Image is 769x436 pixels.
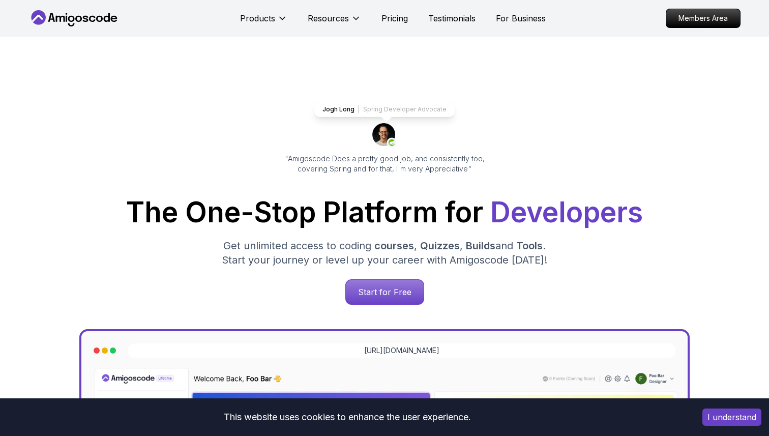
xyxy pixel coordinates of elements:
a: Testimonials [428,12,476,24]
p: Spring Developer Advocate [363,105,447,113]
button: Products [240,12,287,33]
a: Pricing [381,12,408,24]
button: Accept cookies [702,409,761,426]
img: josh long [372,123,397,148]
p: Jogh Long [322,105,354,113]
p: Start for Free [346,280,424,304]
span: courses [374,240,414,252]
span: Quizzes [420,240,460,252]
span: Builds [466,240,495,252]
a: For Business [496,12,546,24]
span: Developers [490,195,643,229]
a: Start for Free [345,279,424,305]
span: Tools [516,240,543,252]
h1: The One-Stop Platform for [37,198,732,226]
p: "Amigoscode Does a pretty good job, and consistently too, covering Spring and for that, I'm very ... [271,154,498,174]
div: This website uses cookies to enhance the user experience. [8,406,687,428]
p: Products [240,12,275,24]
p: Members Area [666,9,740,27]
p: Resources [308,12,349,24]
a: Members Area [666,9,741,28]
button: Resources [308,12,361,33]
p: Get unlimited access to coding , , and . Start your journey or level up your career with Amigosco... [214,239,555,267]
a: [URL][DOMAIN_NAME] [364,345,439,356]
